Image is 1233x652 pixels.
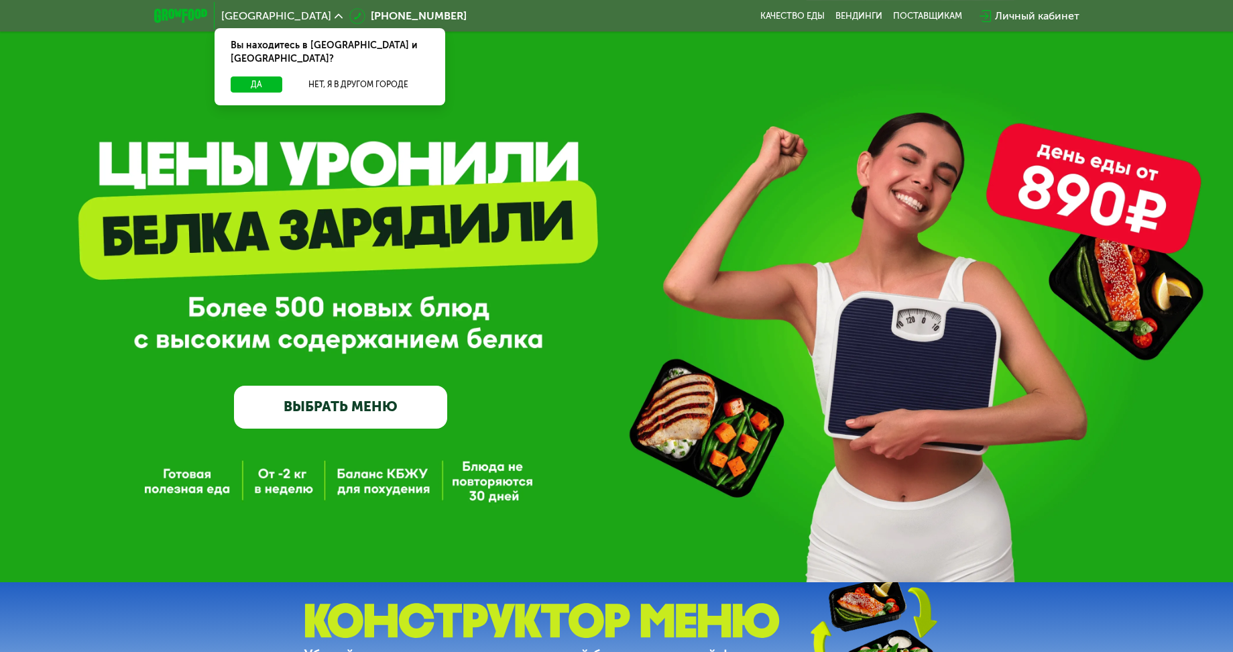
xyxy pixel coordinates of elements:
[221,11,331,21] span: [GEOGRAPHIC_DATA]
[893,11,962,21] div: поставщикам
[760,11,825,21] a: Качество еды
[215,28,445,76] div: Вы находитесь в [GEOGRAPHIC_DATA] и [GEOGRAPHIC_DATA]?
[349,8,467,24] a: [PHONE_NUMBER]
[995,8,1079,24] div: Личный кабинет
[835,11,882,21] a: Вендинги
[288,76,429,93] button: Нет, я в другом городе
[231,76,282,93] button: Да
[234,386,447,429] a: ВЫБРАТЬ МЕНЮ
